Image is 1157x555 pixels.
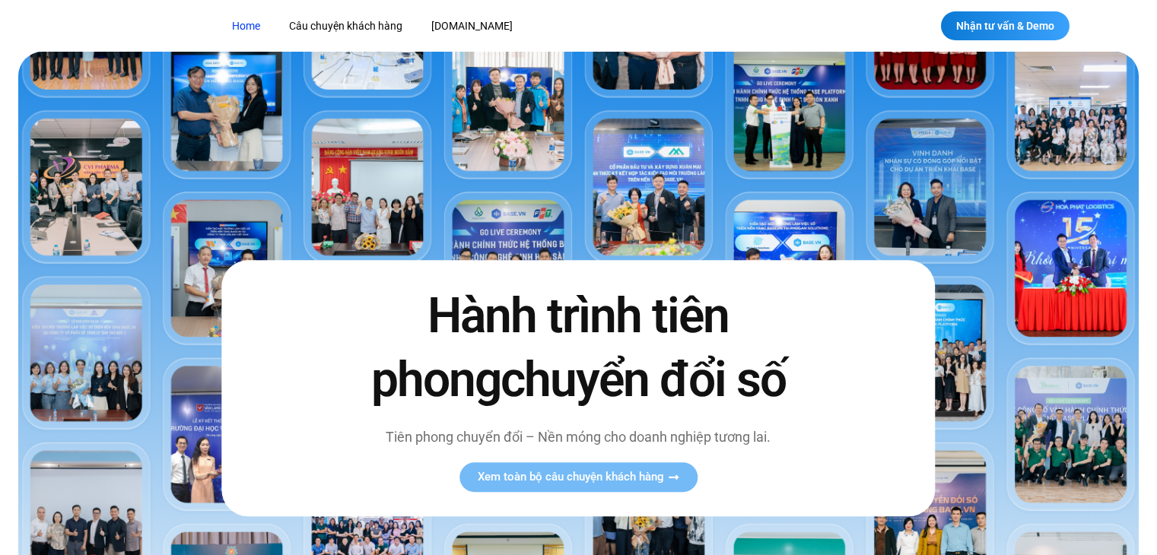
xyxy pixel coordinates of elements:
[339,427,818,447] p: Tiên phong chuyển đổi – Nền móng cho doanh nghiệp tương lai.
[956,21,1054,31] span: Nhận tư vấn & Demo
[339,285,818,411] h2: Hành trình tiên phong
[501,351,786,408] span: chuyển đổi số
[941,11,1070,40] a: Nhận tư vấn & Demo
[420,12,524,40] a: [DOMAIN_NAME]
[221,12,810,40] nav: Menu
[459,462,698,492] a: Xem toàn bộ câu chuyện khách hàng
[221,12,272,40] a: Home
[478,471,664,483] span: Xem toàn bộ câu chuyện khách hàng
[278,12,414,40] a: Câu chuyện khách hàng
